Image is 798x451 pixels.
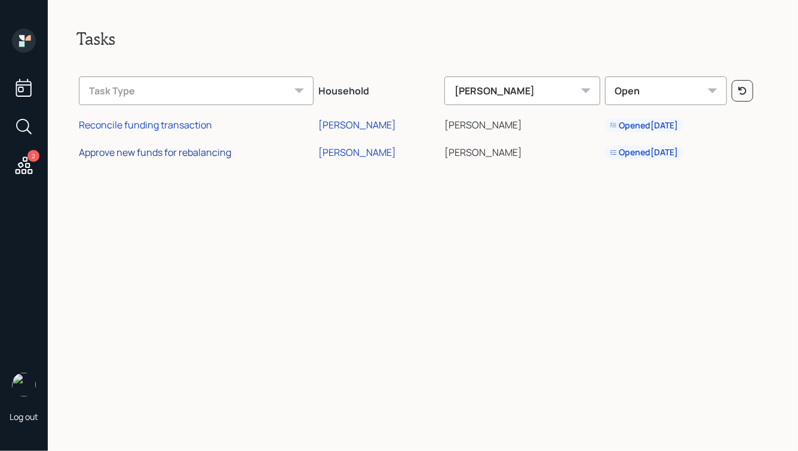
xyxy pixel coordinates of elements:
div: Approve new funds for rebalancing [79,146,231,159]
td: [PERSON_NAME] [442,137,603,164]
img: hunter_neumayer.jpg [12,373,36,397]
td: [PERSON_NAME] [442,110,603,137]
div: [PERSON_NAME] [444,76,600,105]
div: Reconcile funding transaction [79,118,212,131]
th: Household [316,68,442,110]
div: 2 [27,150,39,162]
div: [PERSON_NAME] [318,146,396,159]
div: Opened [DATE] [610,146,679,158]
div: Open [605,76,727,105]
div: Log out [10,411,38,422]
div: Opened [DATE] [610,119,679,131]
h2: Tasks [76,29,769,49]
div: [PERSON_NAME] [318,118,396,131]
div: Task Type [79,76,314,105]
